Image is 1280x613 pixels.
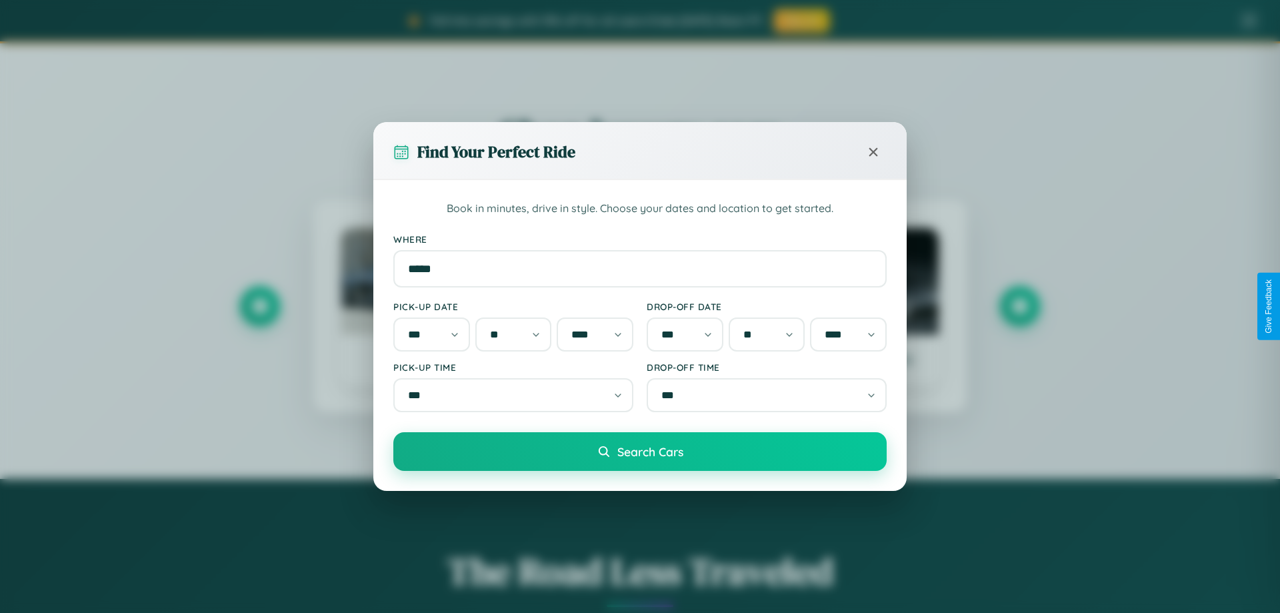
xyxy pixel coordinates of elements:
[393,233,887,245] label: Where
[647,301,887,312] label: Drop-off Date
[417,141,575,163] h3: Find Your Perfect Ride
[393,200,887,217] p: Book in minutes, drive in style. Choose your dates and location to get started.
[617,444,683,459] span: Search Cars
[647,362,887,373] label: Drop-off Time
[393,362,633,373] label: Pick-up Time
[393,432,887,471] button: Search Cars
[393,301,633,312] label: Pick-up Date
